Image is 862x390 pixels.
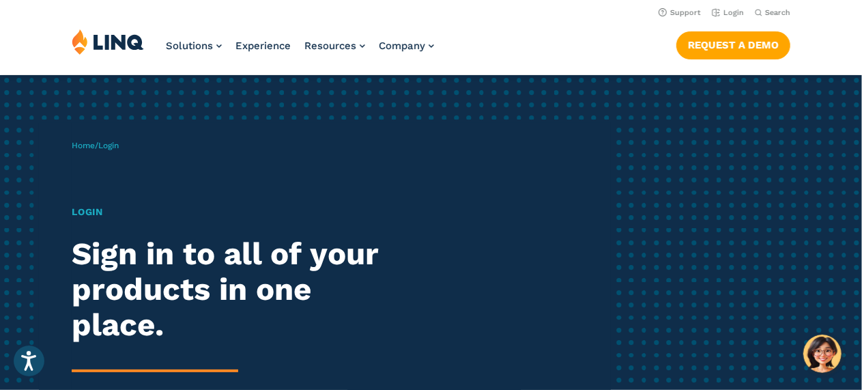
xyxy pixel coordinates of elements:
[379,40,425,52] span: Company
[765,8,790,17] span: Search
[379,40,434,52] a: Company
[712,8,744,17] a: Login
[166,40,222,52] a: Solutions
[72,205,404,219] h1: Login
[166,40,213,52] span: Solutions
[755,8,790,18] button: Open Search Bar
[803,335,842,373] button: Hello, have a question? Let’s chat.
[235,40,291,52] a: Experience
[72,236,404,344] h2: Sign in to all of your products in one place.
[72,141,95,150] a: Home
[72,141,119,150] span: /
[676,31,790,59] a: Request a Demo
[166,29,434,74] nav: Primary Navigation
[98,141,119,150] span: Login
[676,29,790,59] nav: Button Navigation
[659,8,701,17] a: Support
[304,40,365,52] a: Resources
[304,40,356,52] span: Resources
[72,29,144,55] img: LINQ | K‑12 Software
